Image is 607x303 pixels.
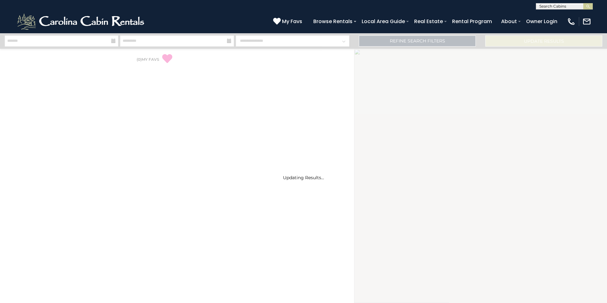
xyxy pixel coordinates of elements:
a: Owner Login [523,16,561,27]
a: Real Estate [411,16,446,27]
a: Browse Rentals [310,16,356,27]
a: Local Area Guide [359,16,408,27]
a: Rental Program [449,16,495,27]
img: mail-regular-white.png [582,17,591,26]
img: phone-regular-white.png [567,17,576,26]
a: About [498,16,520,27]
span: My Favs [282,17,302,25]
img: White-1-2.png [16,12,147,31]
a: My Favs [273,17,304,26]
